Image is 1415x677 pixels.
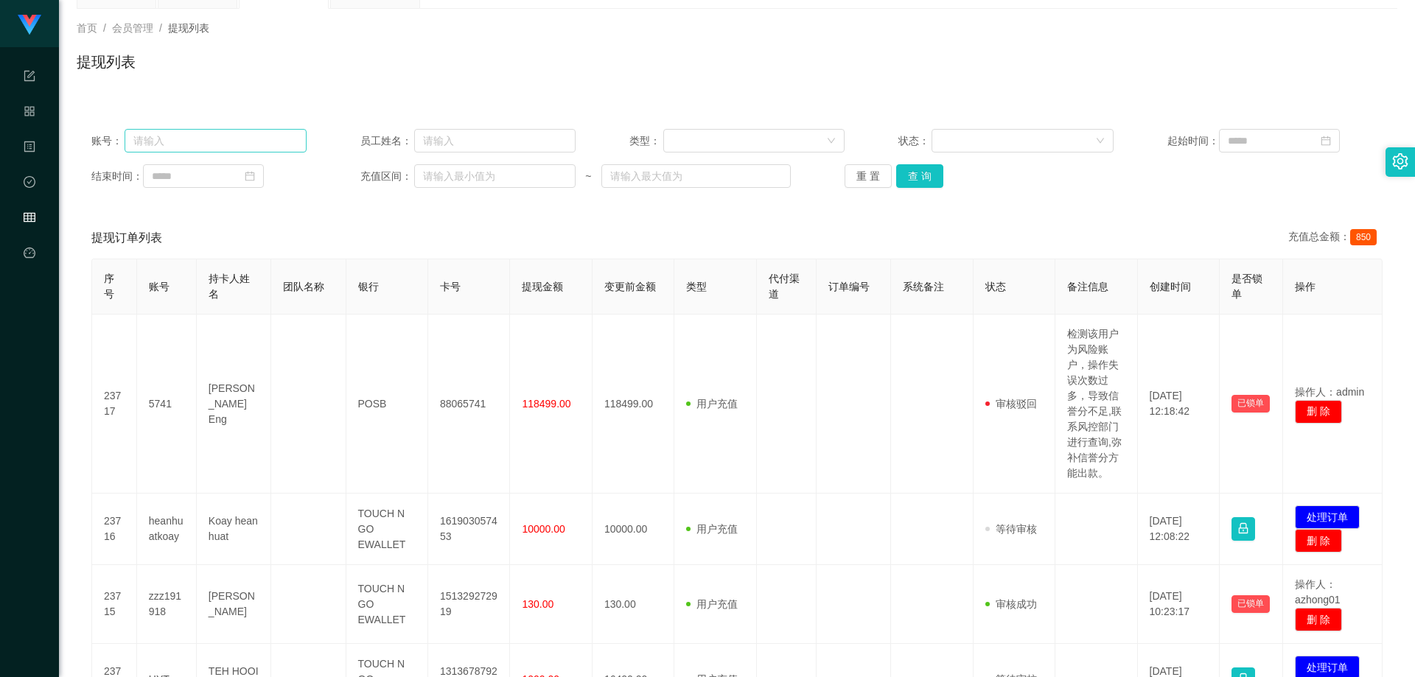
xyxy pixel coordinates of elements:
span: 类型： [629,133,663,149]
i: 图标: appstore-o [24,99,35,128]
button: 图标: lock [1231,517,1255,541]
span: ~ [576,169,601,184]
span: 提现订单列表 [91,229,162,247]
span: 变更前金额 [604,281,656,292]
img: logo.9652507e.png [18,15,41,35]
input: 请输入最大值为 [601,164,791,188]
span: 序号 [104,273,114,300]
i: 图标: profile [24,134,35,164]
button: 删 除 [1295,608,1342,631]
span: 首页 [77,22,97,34]
button: 已锁单 [1231,395,1270,413]
span: 会员管理 [24,212,35,343]
td: TOUCH N GO EWALLET [346,565,428,644]
span: 用户充值 [686,598,738,610]
span: 操作人：admin [1295,386,1364,398]
td: TOUCH N GO EWALLET [346,494,428,565]
td: 5741 [137,315,197,494]
td: [PERSON_NAME] [197,565,271,644]
input: 请输入最小值为 [414,164,576,188]
span: 类型 [686,281,707,292]
h1: 提现列表 [77,51,136,73]
span: 118499.00 [522,398,570,410]
span: 用户充值 [686,398,738,410]
span: 850 [1350,229,1377,245]
span: 提现金额 [522,281,563,292]
span: 是否锁单 [1231,273,1262,300]
span: 系统备注 [903,281,944,292]
span: 起始时间： [1167,133,1219,149]
i: 图标: down [1096,136,1105,147]
span: 10000.00 [522,523,565,535]
span: / [103,22,106,34]
span: 卡号 [440,281,461,292]
i: 图标: form [24,63,35,93]
span: 会员管理 [112,22,153,34]
span: 账号 [149,281,170,292]
span: 产品管理 [24,106,35,237]
td: [DATE] 12:18:42 [1138,315,1220,494]
span: 结束时间： [91,169,143,184]
span: 操作人：azhong01 [1295,578,1341,606]
td: 130.00 [593,565,674,644]
td: [DATE] 10:23:17 [1138,565,1220,644]
span: 审核成功 [985,598,1037,610]
td: 118499.00 [593,315,674,494]
a: 图标: dashboard平台首页 [24,239,35,387]
span: 员工姓名： [360,133,414,149]
span: 状态： [898,133,932,149]
button: 重 置 [845,164,892,188]
td: 161903057453 [428,494,510,565]
td: POSB [346,315,428,494]
td: 检测该用户为风险账户，操作失误次数过多，导致信誉分不足,联系风控部门进行查询,弥补信誉分方能出款。 [1055,315,1137,494]
span: 提现列表 [168,22,209,34]
span: 审核驳回 [985,398,1037,410]
span: 数据中心 [24,177,35,308]
span: 操作 [1295,281,1316,292]
i: 图标: check-circle-o [24,169,35,199]
i: 图标: calendar [1321,136,1331,146]
td: 88065741 [428,315,510,494]
td: 23715 [92,565,137,644]
button: 删 除 [1295,529,1342,553]
i: 图标: down [827,136,836,147]
div: 充值总金额： [1288,229,1383,247]
i: 图标: table [24,205,35,234]
td: 151329272919 [428,565,510,644]
i: 图标: calendar [245,171,255,181]
span: / [159,22,162,34]
span: 账号： [91,133,125,149]
td: 23716 [92,494,137,565]
span: 持卡人姓名 [209,273,250,300]
span: 系统配置 [24,71,35,202]
span: 130.00 [522,598,553,610]
input: 请输入 [125,129,307,152]
span: 团队名称 [283,281,324,292]
button: 已锁单 [1231,595,1270,613]
input: 请输入 [414,129,576,152]
span: 创建时间 [1150,281,1191,292]
span: 用户充值 [686,523,738,535]
span: 等待审核 [985,523,1037,535]
td: 10000.00 [593,494,674,565]
span: 订单编号 [828,281,870,292]
td: [DATE] 12:08:22 [1138,494,1220,565]
td: Koay hean huat [197,494,271,565]
span: 内容中心 [24,141,35,273]
td: [PERSON_NAME] Eng [197,315,271,494]
span: 代付渠道 [769,273,800,300]
i: 图标: setting [1392,153,1408,169]
td: zzz191918 [137,565,197,644]
span: 银行 [358,281,379,292]
td: heanhuatkoay [137,494,197,565]
td: 23717 [92,315,137,494]
span: 状态 [985,281,1006,292]
span: 备注信息 [1067,281,1108,292]
button: 查 询 [896,164,943,188]
button: 处理订单 [1295,505,1360,529]
button: 删 除 [1295,400,1342,424]
span: 充值区间： [360,169,414,184]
